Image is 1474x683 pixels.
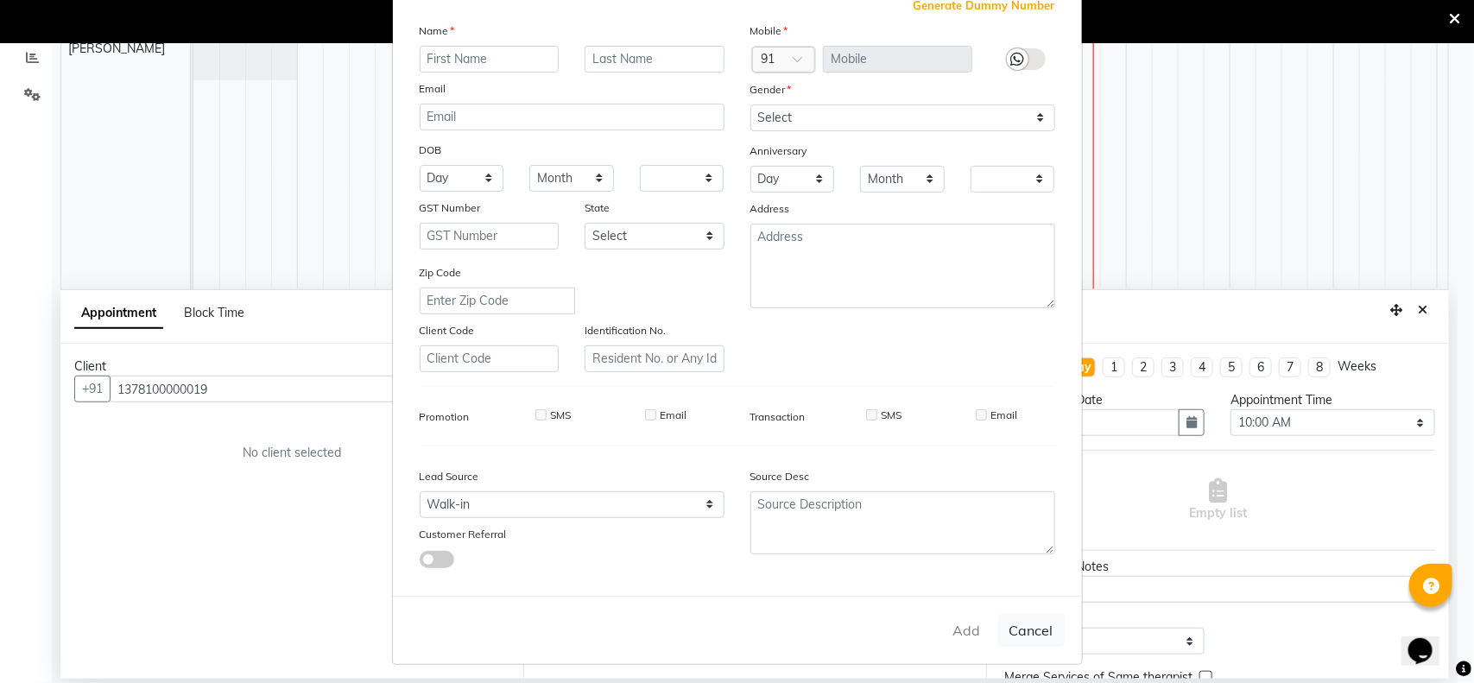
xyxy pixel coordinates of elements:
label: Email [990,408,1017,423]
label: Customer Referral [420,527,507,542]
label: Lead Source [420,469,479,484]
label: Anniversary [750,143,807,159]
label: Email [420,81,446,97]
label: SMS [550,408,571,423]
label: Mobile [750,23,788,39]
label: Address [750,201,790,217]
input: Resident No. or Any Id [585,345,724,372]
label: Identification No. [585,323,666,338]
label: Source Desc [750,469,810,484]
label: Zip Code [420,265,462,281]
input: GST Number [420,223,560,250]
input: Mobile [823,46,972,73]
input: Email [420,104,724,130]
label: GST Number [420,200,481,216]
input: First Name [420,46,560,73]
label: Gender [750,82,792,98]
label: Name [420,23,455,39]
label: Client Code [420,323,475,338]
input: Last Name [585,46,724,73]
label: Email [660,408,686,423]
label: DOB [420,142,442,158]
input: Client Code [420,345,560,372]
button: Cancel [998,614,1065,647]
label: State [585,200,610,216]
label: Transaction [750,409,806,425]
label: Promotion [420,409,470,425]
label: SMS [881,408,901,423]
input: Enter Zip Code [420,288,575,314]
